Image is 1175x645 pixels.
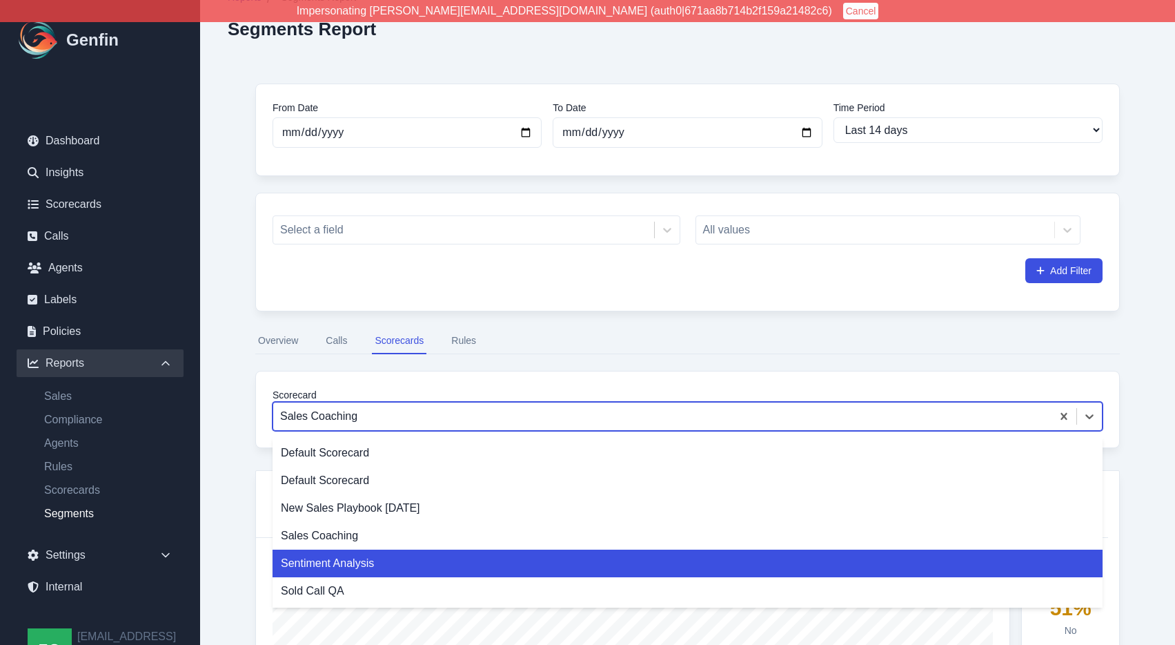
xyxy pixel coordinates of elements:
div: Sold Call QA [273,577,1103,605]
div: Default Scorecard [273,439,1103,467]
div: New Sales Playbook [DATE] [273,494,1103,522]
a: Sales [33,388,184,405]
button: Rules [448,328,479,354]
button: Cancel [843,3,879,19]
label: From Date [273,101,542,115]
button: Overview [255,328,301,354]
a: Labels [17,286,184,314]
a: Scorecards [17,191,184,218]
div: Settings [17,541,184,569]
a: Policies [17,318,184,345]
label: To Date [553,101,822,115]
a: Internal [17,573,184,601]
img: Logo [17,18,61,62]
a: Agents [17,254,184,282]
h2: Segments Report [228,19,376,39]
label: Time Period [833,101,1103,115]
h1: Genfin [66,29,119,51]
a: Agents [33,435,184,452]
a: Compliance [33,412,184,428]
label: Scorecard [273,388,1103,402]
div: Reports [17,349,184,377]
button: Add Filter [1025,258,1103,283]
div: Sales Coaching [273,522,1103,550]
button: Scorecards [372,328,426,354]
div: No [1033,624,1108,637]
div: Sentiment Analysis [273,550,1103,577]
a: Segments [33,506,184,522]
div: 51 % [1033,596,1108,621]
a: Dashboard [17,127,184,155]
h2: [EMAIL_ADDRESS] [77,628,176,645]
div: Default Scorecard [273,467,1103,494]
button: Calls [323,328,350,354]
a: Insights [17,159,184,186]
a: Rules [33,459,184,475]
a: Scorecards [33,482,184,499]
a: Calls [17,222,184,250]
